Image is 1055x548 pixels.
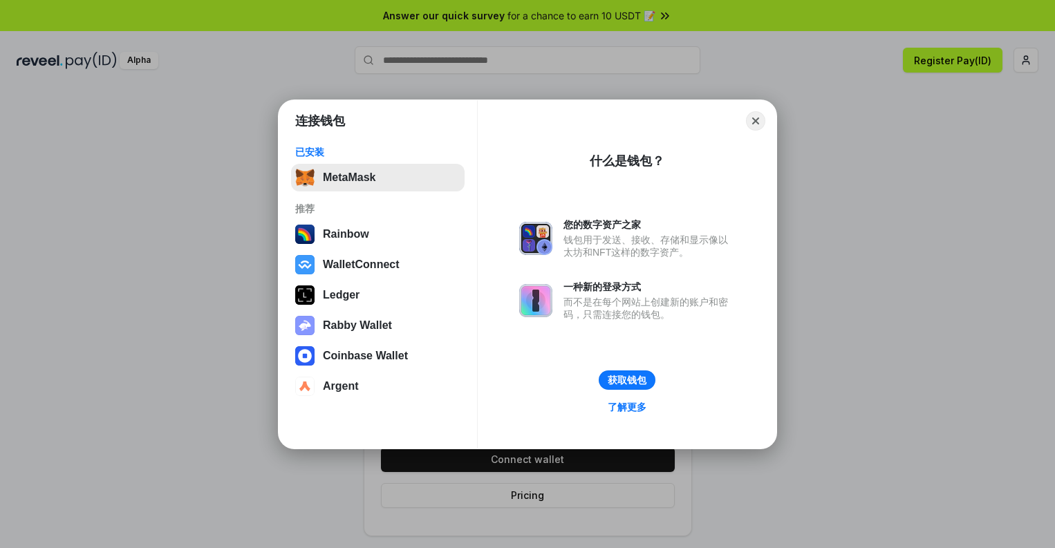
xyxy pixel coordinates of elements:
button: Argent [291,372,465,400]
button: Coinbase Wallet [291,342,465,370]
img: svg+xml,%3Csvg%20width%3D%2228%22%20height%3D%2228%22%20viewBox%3D%220%200%2028%2028%22%20fill%3D... [295,377,315,396]
div: 一种新的登录方式 [563,281,735,293]
button: WalletConnect [291,251,465,278]
div: 钱包用于发送、接收、存储和显示像以太坊和NFT这样的数字资产。 [563,234,735,258]
img: svg+xml,%3Csvg%20width%3D%2228%22%20height%3D%2228%22%20viewBox%3D%220%200%2028%2028%22%20fill%3D... [295,346,315,366]
button: 获取钱包 [599,370,655,390]
button: Close [746,111,765,131]
button: Rabby Wallet [291,312,465,339]
button: Ledger [291,281,465,309]
div: MetaMask [323,171,375,184]
img: svg+xml,%3Csvg%20fill%3D%22none%22%20height%3D%2233%22%20viewBox%3D%220%200%2035%2033%22%20width%... [295,168,315,187]
div: Rabby Wallet [323,319,392,332]
div: 已安装 [295,146,460,158]
div: Argent [323,380,359,393]
div: 您的数字资产之家 [563,218,735,231]
img: svg+xml,%3Csvg%20width%3D%22120%22%20height%3D%22120%22%20viewBox%3D%220%200%20120%20120%22%20fil... [295,225,315,244]
img: svg+xml,%3Csvg%20xmlns%3D%22http%3A%2F%2Fwww.w3.org%2F2000%2Fsvg%22%20fill%3D%22none%22%20viewBox... [519,222,552,255]
div: 了解更多 [608,401,646,413]
img: svg+xml,%3Csvg%20xmlns%3D%22http%3A%2F%2Fwww.w3.org%2F2000%2Fsvg%22%20fill%3D%22none%22%20viewBox... [519,284,552,317]
div: Rainbow [323,228,369,240]
img: svg+xml,%3Csvg%20xmlns%3D%22http%3A%2F%2Fwww.w3.org%2F2000%2Fsvg%22%20width%3D%2228%22%20height%3... [295,285,315,305]
button: MetaMask [291,164,465,191]
div: WalletConnect [323,258,400,271]
a: 了解更多 [599,398,655,416]
div: 什么是钱包？ [590,153,664,169]
div: Ledger [323,289,360,301]
div: 推荐 [295,202,460,215]
img: svg+xml,%3Csvg%20xmlns%3D%22http%3A%2F%2Fwww.w3.org%2F2000%2Fsvg%22%20fill%3D%22none%22%20viewBox... [295,316,315,335]
div: Coinbase Wallet [323,350,408,362]
button: Rainbow [291,220,465,248]
h1: 连接钱包 [295,113,345,129]
img: svg+xml,%3Csvg%20width%3D%2228%22%20height%3D%2228%22%20viewBox%3D%220%200%2028%2028%22%20fill%3D... [295,255,315,274]
div: 获取钱包 [608,374,646,386]
div: 而不是在每个网站上创建新的账户和密码，只需连接您的钱包。 [563,296,735,321]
